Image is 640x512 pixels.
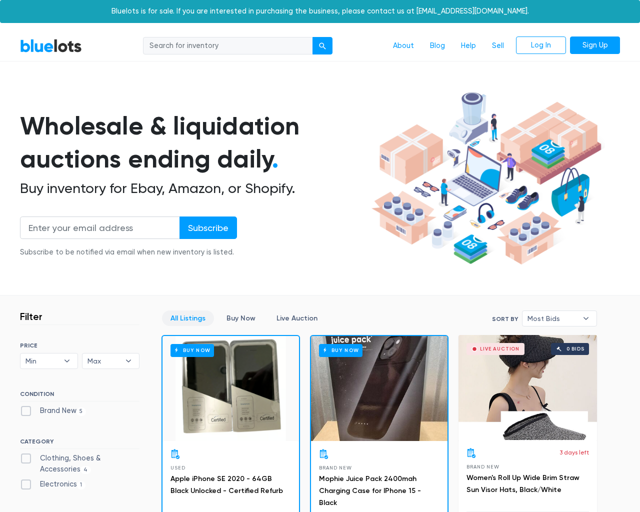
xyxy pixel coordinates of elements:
b: ▾ [575,311,596,326]
input: Enter your email address [20,216,180,239]
a: Log In [516,36,566,54]
h6: Buy Now [170,344,214,356]
div: Live Auction [480,346,519,351]
label: Electronics [20,479,85,490]
p: 3 days left [559,448,589,457]
label: Sort By [492,314,518,323]
a: Buy Now [218,310,264,326]
a: Sign Up [570,36,620,54]
label: Clothing, Shoes & Accessories [20,453,139,474]
input: Subscribe [179,216,237,239]
h6: Buy Now [319,344,362,356]
h2: Buy inventory for Ebay, Amazon, or Shopify. [20,180,368,197]
a: Live Auction 0 bids [458,335,597,440]
span: Min [25,353,58,368]
a: Buy Now [311,336,447,441]
img: hero-ee84e7d0318cb26816c560f6b4441b76977f77a177738b4e94f68c95b2b83dbb.png [368,87,605,269]
a: Help [453,36,484,55]
h6: PRICE [20,342,139,349]
h6: CONDITION [20,390,139,401]
b: ▾ [118,353,139,368]
span: . [272,144,278,174]
span: 5 [76,407,86,415]
a: Sell [484,36,512,55]
h6: CATEGORY [20,438,139,449]
a: Blog [422,36,453,55]
a: BlueLots [20,38,82,53]
div: Subscribe to be notified via email when new inventory is listed. [20,247,237,258]
span: Max [87,353,120,368]
a: All Listings [162,310,214,326]
b: ▾ [56,353,77,368]
span: Used [170,465,185,470]
a: About [385,36,422,55]
a: Live Auction [268,310,326,326]
h1: Wholesale & liquidation auctions ending daily [20,109,368,176]
a: Buy Now [162,336,299,441]
span: Brand New [466,464,499,469]
span: Most Bids [527,311,577,326]
h3: Filter [20,310,42,322]
input: Search for inventory [143,37,313,55]
span: 1 [77,481,85,489]
a: Women's Roll Up Wide Brim Straw Sun Visor Hats, Black/White [466,473,579,494]
a: Mophie Juice Pack 2400mah Charging Case for IPhone 15 - Black [319,474,421,507]
div: 0 bids [566,346,584,351]
a: Apple iPhone SE 2020 - 64GB Black Unlocked - Certified Refurb [170,474,283,495]
span: Brand New [319,465,351,470]
span: 4 [80,466,91,474]
label: Brand New [20,405,86,416]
